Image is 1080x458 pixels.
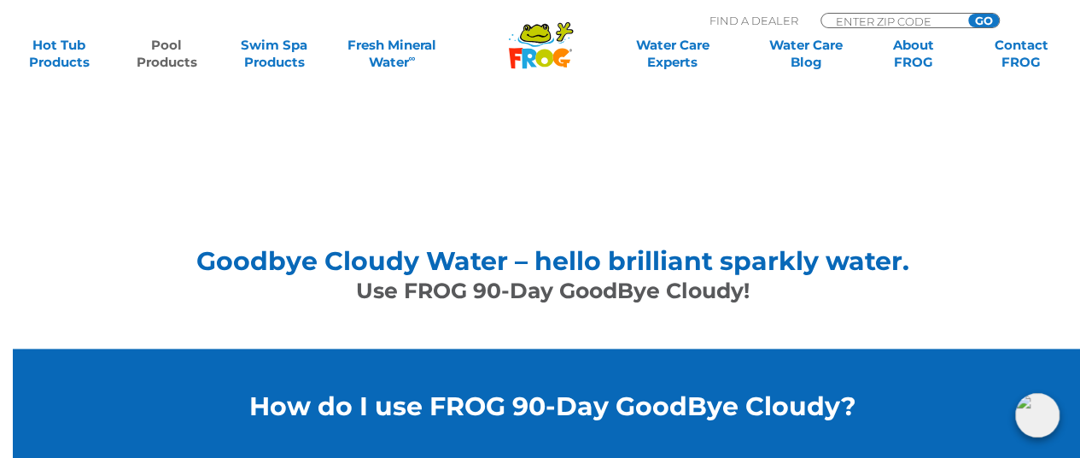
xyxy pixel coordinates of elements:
img: openIcon [1015,393,1060,437]
a: AboutFROG [872,37,955,71]
a: Hot TubProducts [17,37,101,71]
span: Goodbye Cloudy Water – hello brilliant sparkly water. [196,245,909,277]
a: ContactFROG [979,37,1063,71]
a: Water CareExperts [604,37,740,71]
a: PoolProducts [125,37,208,71]
input: Zip Code Form [834,14,949,28]
input: GO [968,14,999,27]
h3: Use FROG 90-Day GoodBye Cloudy! [126,276,980,306]
h2: How do I use FROG 90-Day GoodBye Cloudy? [84,391,1023,421]
a: Water CareBlog [764,37,848,71]
a: Fresh MineralWater∞ [340,37,445,71]
sup: ∞ [409,52,416,64]
p: Find A Dealer [709,13,798,28]
a: Swim SpaProducts [232,37,316,71]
